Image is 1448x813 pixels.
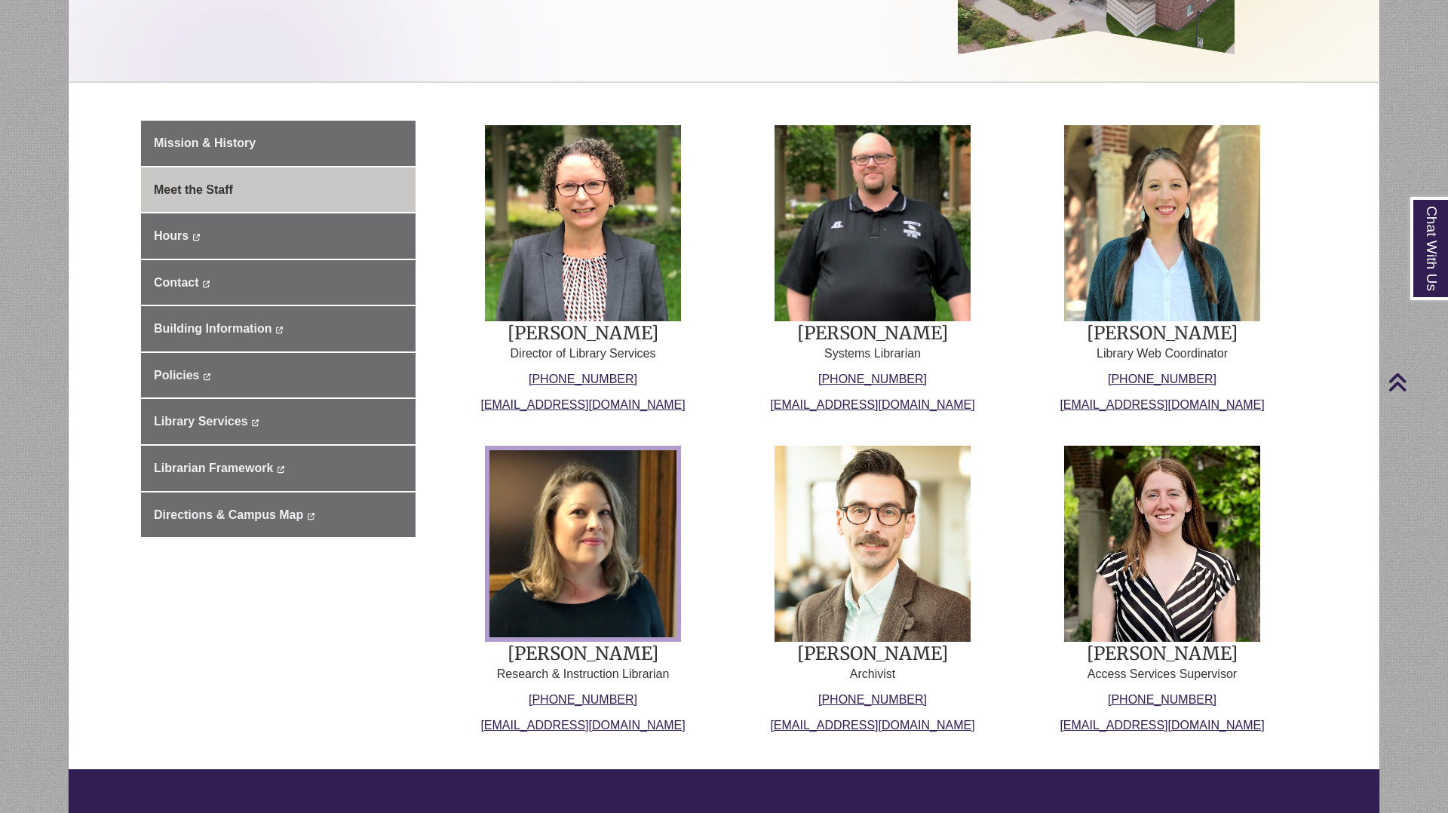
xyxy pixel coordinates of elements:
[154,415,248,428] span: Library Services
[202,281,210,287] i: This link opens in a new window
[485,125,681,321] img: Link to Ruth McGuire's profile
[450,665,716,683] p: Research & Instruction Librarian
[141,353,416,398] a: Policies
[203,373,211,380] i: This link opens in a new window
[154,462,273,474] span: Librarian Framework
[154,276,199,289] span: Contact
[307,513,315,520] i: This link opens in a new window
[192,234,201,241] i: This link opens in a new window
[740,642,1005,665] h3: [PERSON_NAME]
[775,446,971,642] img: Link to Greg Rosauer's profile
[1060,719,1264,732] a: [EMAIL_ADDRESS][DOMAIN_NAME]
[141,446,416,491] a: Librarian Framework
[277,466,285,473] i: This link opens in a new window
[818,693,927,706] a: [PHONE_NUMBER]
[154,229,189,242] span: Hours
[1064,446,1260,642] img: Link to Elizabeth Weddle's profile
[770,398,974,411] a: [EMAIL_ADDRESS][DOMAIN_NAME]
[450,345,716,363] p: Director of Library Services
[154,369,199,382] span: Policies
[740,665,1005,683] p: Archivist
[1108,693,1216,706] a: [PHONE_NUMBER]
[154,508,303,521] span: Directions & Campus Map
[450,642,716,665] h3: [PERSON_NAME]
[141,213,416,259] a: Hours
[1060,398,1264,411] a: [EMAIL_ADDRESS][DOMAIN_NAME]
[141,399,416,444] a: Library Services
[141,121,416,537] div: Guide Page Menu
[740,345,1005,363] p: Systems Librarian
[141,121,416,166] a: Mission & History
[740,321,1005,345] h3: [PERSON_NAME]
[251,419,259,426] i: This link opens in a new window
[480,719,685,732] a: [EMAIL_ADDRESS][DOMAIN_NAME]
[141,492,416,538] a: Directions & Campus Map
[770,719,974,732] a: [EMAIL_ADDRESS][DOMAIN_NAME]
[154,322,271,335] span: Building Information
[1108,373,1216,385] a: [PHONE_NUMBER]
[141,167,416,213] a: Meet the Staff
[1029,321,1295,345] h3: [PERSON_NAME]
[529,373,637,385] a: [PHONE_NUMBER]
[1388,372,1444,392] a: Back to Top
[1029,345,1295,363] p: Library Web Coordinator
[529,693,637,706] a: [PHONE_NUMBER]
[818,373,927,385] a: [PHONE_NUMBER]
[775,125,971,321] img: Link to Nathan Farley's profile
[1029,665,1295,683] p: Access Services Supervisor
[154,137,256,149] span: Mission & History
[480,398,685,411] a: [EMAIL_ADDRESS][DOMAIN_NAME]
[450,321,716,345] h3: [PERSON_NAME]
[275,327,284,333] i: This link opens in a new window
[141,306,416,351] a: Building Information
[141,260,416,305] a: Contact
[154,183,233,196] span: Meet the Staff
[485,446,681,642] img: Link to Jessica Moore's profile
[1029,642,1295,665] h3: [PERSON_NAME]
[1064,125,1260,321] img: Link to Becky Halberg's profile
